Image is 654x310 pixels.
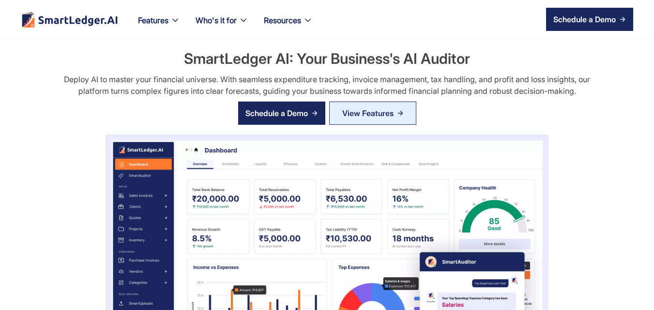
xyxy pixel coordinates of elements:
a: home [21,12,119,28]
a: View Features [329,102,416,125]
img: arrow right icon [312,110,318,116]
div: Who's it for [188,14,256,39]
img: footer logo [21,12,119,28]
a: Schedule a Demo [546,8,633,31]
div: Schedule a Demo [245,107,308,119]
div: Features [130,14,188,39]
div: Resources [264,14,301,27]
h2: SmartLedger AI: Your Business's AI Auditor [50,48,604,69]
div: Who's it for [196,14,237,27]
div: Features [138,14,168,27]
img: Arrow Right Blue [397,110,403,116]
div: Deploy AI to master your financial universe. With seamless expenditure tracking, invoice manageme... [55,74,599,97]
a: Schedule a Demo [238,102,325,125]
div: Resources [256,14,320,39]
img: arrow right icon [620,16,625,22]
div: View Features [342,105,394,121]
div: Schedule a Demo [553,14,616,25]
